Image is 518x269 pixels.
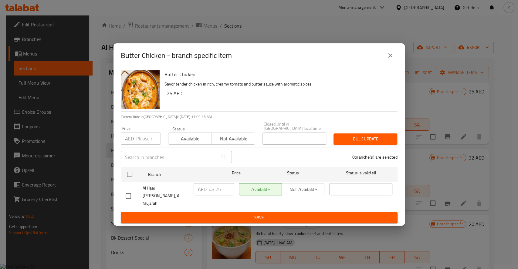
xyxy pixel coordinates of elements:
[216,169,256,177] span: Price
[126,214,393,221] span: Save
[338,135,392,143] span: Bulk update
[164,70,393,79] h6: Butter Chicken
[333,133,397,145] button: Bulk update
[383,48,398,63] button: close
[261,169,324,177] span: Status
[121,151,218,163] input: Search in branches
[214,134,253,143] span: Not available
[164,80,393,88] p: Savor tender chicken in rich, creamy tomato and butter sauce with aromatic spices.
[352,154,398,160] p: 0 branche(s) are selected
[212,133,255,145] button: Not available
[168,133,212,145] button: Available
[121,70,160,109] img: Butter Chicken
[198,186,207,193] p: AED
[143,184,189,207] span: Al Haaj [PERSON_NAME], Al Mujarah
[209,183,234,195] input: Please enter price
[167,89,393,98] h6: 25 AED
[329,169,392,177] span: Status is valid till
[121,51,232,60] h2: Butter Chicken - branch specific item
[121,114,398,119] p: Current time in [GEOGRAPHIC_DATA] is [DATE] 11:09:16 AM
[121,212,398,223] button: Save
[148,171,211,178] span: Branch
[136,133,161,145] input: Please enter price
[171,134,209,143] span: Available
[125,135,134,142] p: AED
